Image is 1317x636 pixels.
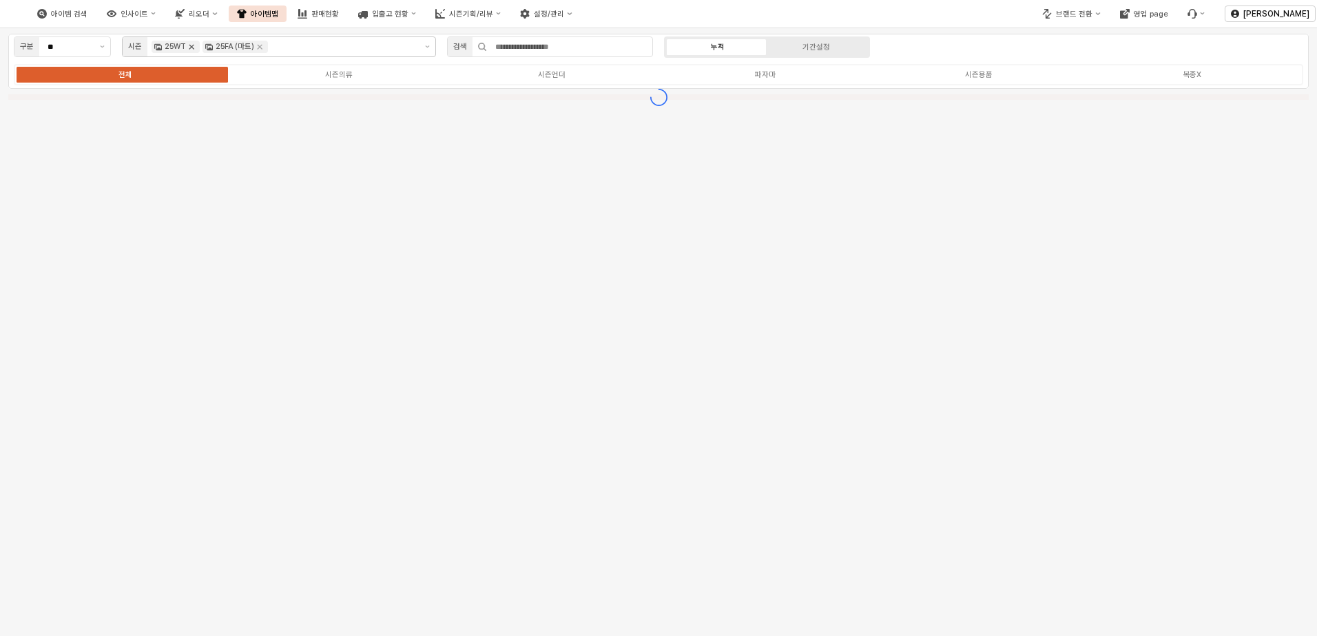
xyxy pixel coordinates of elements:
div: 25WT [165,41,186,53]
div: Remove 25WT [189,44,194,50]
div: 설정/관리 [534,10,564,19]
div: 아이템 검색 [51,10,87,19]
div: 판매현황 [311,10,339,19]
label: 시즌용품 [872,69,1086,81]
label: 복종X [1085,69,1298,81]
button: 제안 사항 표시 [94,37,110,56]
button: 입출고 현황 [350,6,424,22]
button: 리오더 [167,6,225,22]
div: 파자마 [755,70,776,79]
div: Remove 25FA (마트) [257,44,262,50]
button: 설정/관리 [512,6,580,22]
button: 아이템 검색 [29,6,96,22]
div: 검색 [453,41,467,53]
div: 구분 [20,41,34,53]
div: 25FA (마트) [216,41,254,53]
label: 전체 [19,69,232,81]
div: 시즌용품 [965,70,993,79]
button: 시즌기획/리뷰 [427,6,509,22]
div: 전체 [118,70,132,79]
label: 기간설정 [767,41,866,53]
div: 누적 [711,43,725,52]
div: 시즌언더 [538,70,566,79]
div: 아이템맵 [251,10,278,19]
button: 브랜드 전환 [1034,6,1108,22]
label: 시즌언더 [445,69,658,81]
div: 시즌의류 [325,70,353,79]
label: 파자마 [658,69,872,81]
label: 시즌의류 [232,69,446,81]
div: 리오더 [189,10,209,19]
div: 기간설정 [802,43,830,52]
button: [PERSON_NAME] [1225,6,1316,22]
div: 브랜드 전환 [1056,10,1092,19]
button: 제안 사항 표시 [419,37,435,56]
p: [PERSON_NAME] [1243,8,1309,19]
div: 인사이트 [121,10,148,19]
div: 입출고 현황 [372,10,408,19]
div: 시즌기획/리뷰 [449,10,493,19]
div: 영업 page [1134,10,1168,19]
label: 누적 [669,41,767,53]
div: 시즌 [128,41,142,53]
button: 아이템맵 [229,6,287,22]
div: Menu item 6 [1179,6,1213,22]
button: 인사이트 [98,6,164,22]
button: 판매현황 [289,6,347,22]
button: 영업 page [1112,6,1176,22]
div: 복종X [1183,70,1201,79]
